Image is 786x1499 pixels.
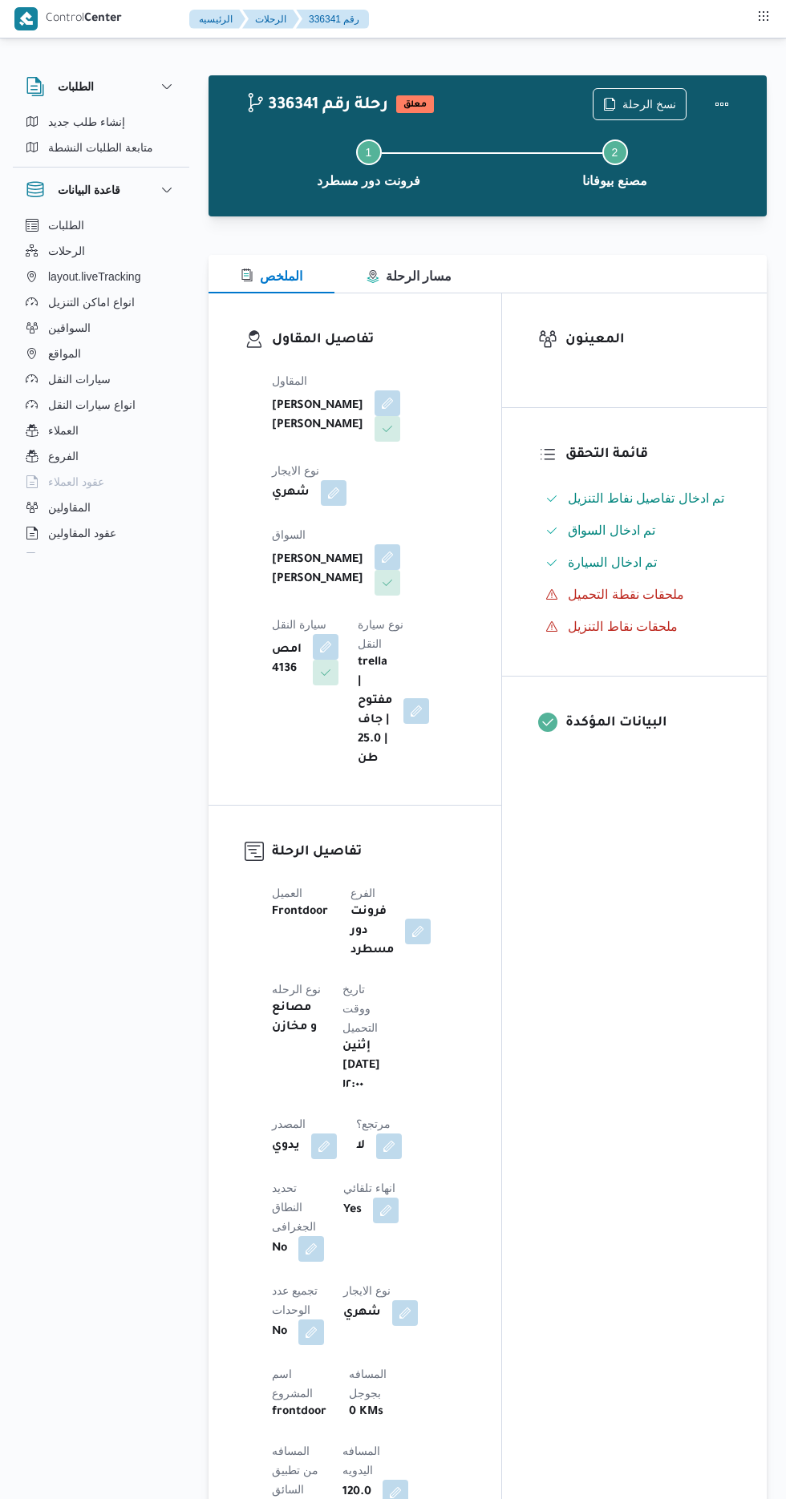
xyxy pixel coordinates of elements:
[19,315,183,341] button: السواقين
[565,713,731,734] h3: البيانات المؤكدة
[48,318,91,337] span: السواقين
[403,100,427,110] b: معلق
[48,241,85,261] span: الرحلات
[48,498,91,517] span: المقاولين
[48,138,153,157] span: متابعة الطلبات النشطة
[48,293,135,312] span: انواع اماكن التنزيل
[19,495,183,520] button: المقاولين
[19,520,183,546] button: عقود المقاولين
[565,329,731,351] h3: المعينون
[48,370,111,389] span: سيارات النقل
[565,444,731,466] h3: قائمة التحقق
[539,518,731,543] button: تم ادخال السواق
[48,446,79,466] span: الفروع
[358,653,392,769] b: trella | مفتوح | جاف | 25.0 طن
[272,483,310,503] b: شهري
[272,1117,306,1130] span: المصدر
[272,1182,316,1233] span: تحديد النطاق الجغرافى
[272,464,319,477] span: نوع الايجار
[272,1284,318,1316] span: تجميع عدد الوحدات
[48,549,115,568] span: اجهزة التليفون
[568,617,678,636] span: ملحقات نقاط التنزيل
[48,216,84,235] span: الطلبات
[539,550,731,576] button: تم ادخال السيارة
[272,887,302,899] span: العميل
[568,521,655,540] span: تم ادخال السواق
[396,95,434,113] span: معلق
[356,1117,391,1130] span: مرتجع؟
[593,88,687,120] button: نسخ الرحلة
[612,146,618,159] span: 2
[26,77,176,96] button: الطلبات
[539,486,731,511] button: تم ادخال تفاصيل نفاط التنزيل
[272,618,326,631] span: سيارة النقل
[358,618,403,650] span: نوع سيارة النقل
[242,10,299,29] button: الرحلات
[568,553,657,572] span: تم ادخال السيارة
[241,269,302,283] span: الملخص
[19,238,183,264] button: الرحلات
[539,582,731,608] button: ملحقات نقطة التحميل
[19,135,183,160] button: متابعة الطلبات النشطة
[706,88,738,120] button: Actions
[492,120,738,204] button: مصنع بيوفانا
[272,374,307,387] span: المقاول
[272,1403,326,1422] b: frontdoor
[19,392,183,418] button: انواع سيارات النقل
[342,1037,391,1095] b: إثنين [DATE] ١٢:٠٠
[19,546,183,572] button: اجهزة التليفون
[48,267,140,286] span: layout.liveTracking
[48,523,116,543] span: عقود المقاولين
[272,1137,300,1156] b: يدوي
[272,528,306,541] span: السواق
[13,109,189,167] div: الطلبات
[26,180,176,200] button: قاعدة البيانات
[272,329,465,351] h3: تفاصيل المقاول
[568,585,684,604] span: ملحقات نقطة التحميل
[568,523,655,537] span: تم ادخال السواق
[349,1368,387,1400] span: المسافه بجوجل
[19,212,183,238] button: الطلبات
[84,13,122,26] b: Center
[582,172,646,191] span: مصنع بيوفانا
[58,180,120,200] h3: قاعدة البيانات
[539,614,731,640] button: ملحقات نقاط التنزيل
[568,588,684,601] span: ملحقات نقطة التحميل
[343,1182,395,1194] span: انهاء تلقائي
[272,842,465,863] h3: تفاصيل الرحلة
[13,212,189,560] div: قاعدة البيانات
[272,397,363,435] b: [PERSON_NAME] [PERSON_NAME]
[272,1368,313,1400] span: اسم المشروع
[343,1201,362,1220] b: Yes
[14,7,38,30] img: X8yXhbKr1z7QwAAAABJRU5ErkJggg==
[19,341,183,366] button: المواقع
[48,421,79,440] span: العملاء
[366,146,372,159] span: 1
[189,10,245,29] button: الرئيسيه
[48,472,104,491] span: عقود العملاء
[272,983,321,996] span: نوع الرحله
[568,491,724,505] span: تم ادخال تفاصيل نفاط التنزيل
[343,1284,391,1297] span: نوع الايجار
[356,1137,365,1156] b: لا
[342,1444,380,1477] span: المسافه اليدويه
[19,366,183,392] button: سيارات النقل
[622,95,676,114] span: نسخ الرحلة
[367,269,452,283] span: مسار الرحلة
[48,344,81,363] span: المواقع
[272,1444,318,1496] span: المسافه من تطبيق السائق
[568,556,657,569] span: تم ادخال السيارة
[272,1239,287,1259] b: No
[19,264,183,289] button: layout.liveTracking
[317,172,420,191] span: فرونت دور مسطرد
[272,999,320,1037] b: مصانع و مخازن
[350,887,375,899] span: الفرع
[19,418,183,443] button: العملاء
[272,1323,287,1342] b: No
[568,620,678,633] span: ملحقات نقاط التنزيل
[19,109,183,135] button: إنشاء طلب جديد
[349,1403,383,1422] b: 0 KMs
[272,551,363,589] b: [PERSON_NAME] [PERSON_NAME]
[245,120,492,204] button: فرونت دور مسطرد
[568,489,724,508] span: تم ادخال تفاصيل نفاط التنزيل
